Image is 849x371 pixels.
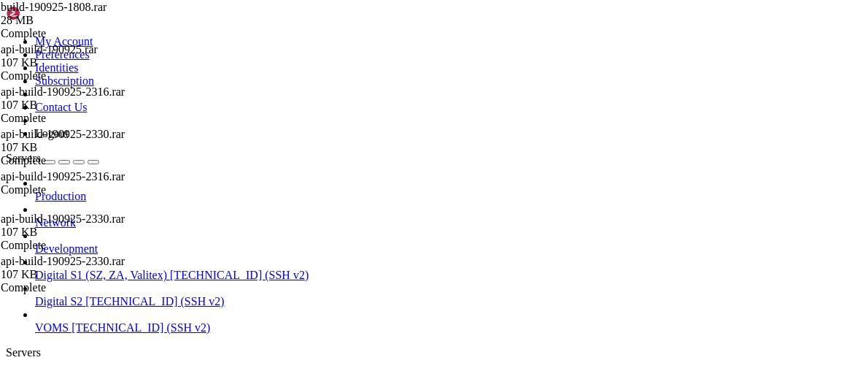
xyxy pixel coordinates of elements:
[1,255,125,267] span: api-build-190925-2330.rar
[1,281,139,294] div: Complete
[1,170,125,183] span: api-build-190925-2316.rar
[1,112,139,125] div: Complete
[1,69,139,83] div: Complete
[1,85,125,98] span: api-build-190925-2316.rar
[1,213,125,225] span: api-build-190925-2330.rar
[1,56,139,69] div: 107 KB
[1,43,139,69] span: api-build-190925.rar
[1,239,139,252] div: Complete
[1,268,139,281] div: 107 KB
[1,14,139,27] div: 28 MB
[1,99,139,112] div: 107 KB
[1,213,139,239] span: api-build-190925-2330.rar
[1,1,139,27] span: build-190925-1808.rar
[1,1,106,13] span: build-190925-1808.rar
[1,85,139,112] span: api-build-190925-2316.rar
[1,154,139,167] div: Complete
[1,128,139,154] span: api-build-190925-2330.rar
[1,183,139,196] div: Complete
[1,255,139,281] span: api-build-190925-2330.rar
[1,27,139,40] div: Complete
[1,226,139,239] div: 107 KB
[1,43,98,56] span: api-build-190925.rar
[1,128,125,140] span: api-build-190925-2330.rar
[1,141,139,154] div: 107 KB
